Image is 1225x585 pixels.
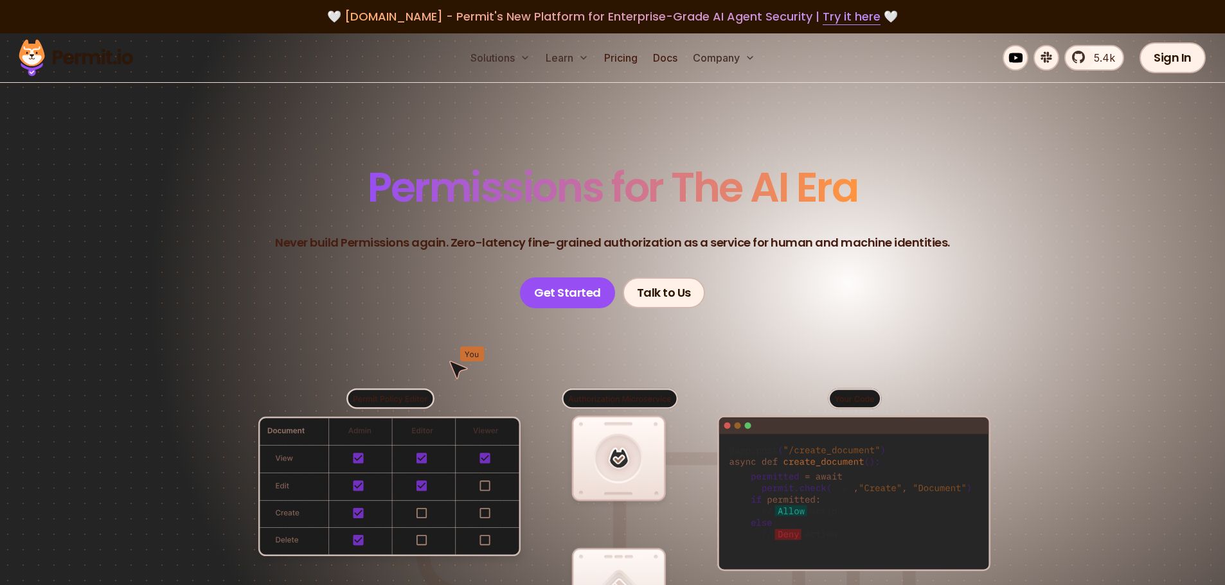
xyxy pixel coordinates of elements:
[465,45,535,71] button: Solutions
[31,8,1194,26] div: 🤍 🤍
[688,45,760,71] button: Company
[1086,50,1115,65] span: 5.4k
[1140,42,1206,73] a: Sign In
[1064,45,1124,71] a: 5.4k
[520,277,615,308] a: Get Started
[599,45,643,71] a: Pricing
[541,45,594,71] button: Learn
[275,234,950,252] p: Never build Permissions again. Zero-latency fine-grained authorization as a service for human and...
[623,277,705,308] a: Talk to Us
[344,8,881,24] span: [DOMAIN_NAME] - Permit's New Platform for Enterprise-Grade AI Agent Security |
[368,159,857,216] span: Permissions for The AI Era
[823,8,881,25] a: Try it here
[648,45,683,71] a: Docs
[13,36,139,80] img: Permit logo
